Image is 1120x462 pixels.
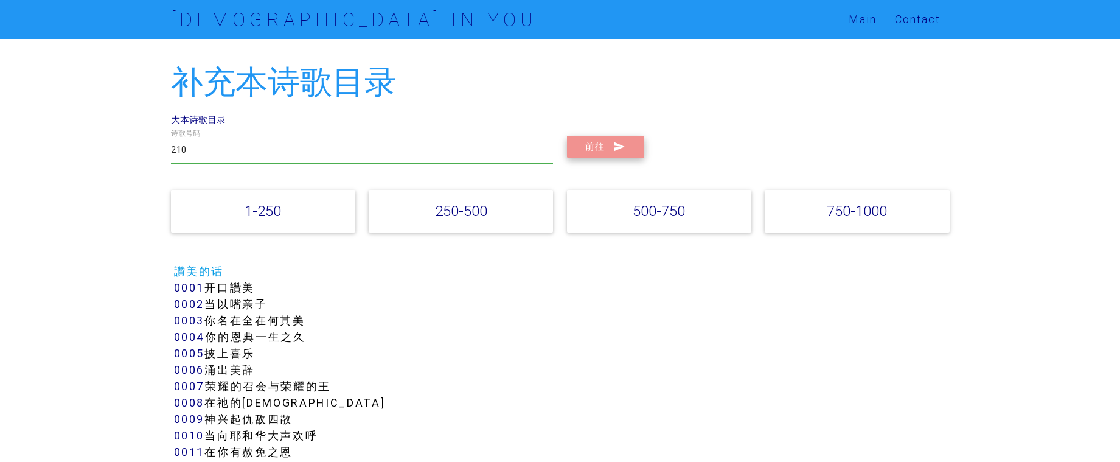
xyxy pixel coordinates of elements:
a: 0007 [174,379,206,393]
a: 250-500 [435,202,487,220]
a: 0011 [174,445,205,459]
a: 0009 [174,412,205,426]
a: 0010 [174,429,205,443]
a: 0001 [174,281,205,295]
a: 0008 [174,396,205,410]
a: 1-250 [245,202,281,220]
h2: 补充本诗歌目录 [171,65,950,100]
a: 0003 [174,313,205,327]
a: 750-1000 [827,202,887,220]
a: 500-750 [633,202,685,220]
button: 前往 [567,136,644,158]
a: 大本诗歌目录 [171,114,226,125]
a: 0004 [174,330,206,344]
a: 讚美的话 [174,264,224,278]
a: 0002 [174,297,205,311]
a: 0005 [174,346,205,360]
a: 0006 [174,363,205,377]
iframe: Chat [1068,407,1111,453]
label: 诗歌号码 [171,128,200,139]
